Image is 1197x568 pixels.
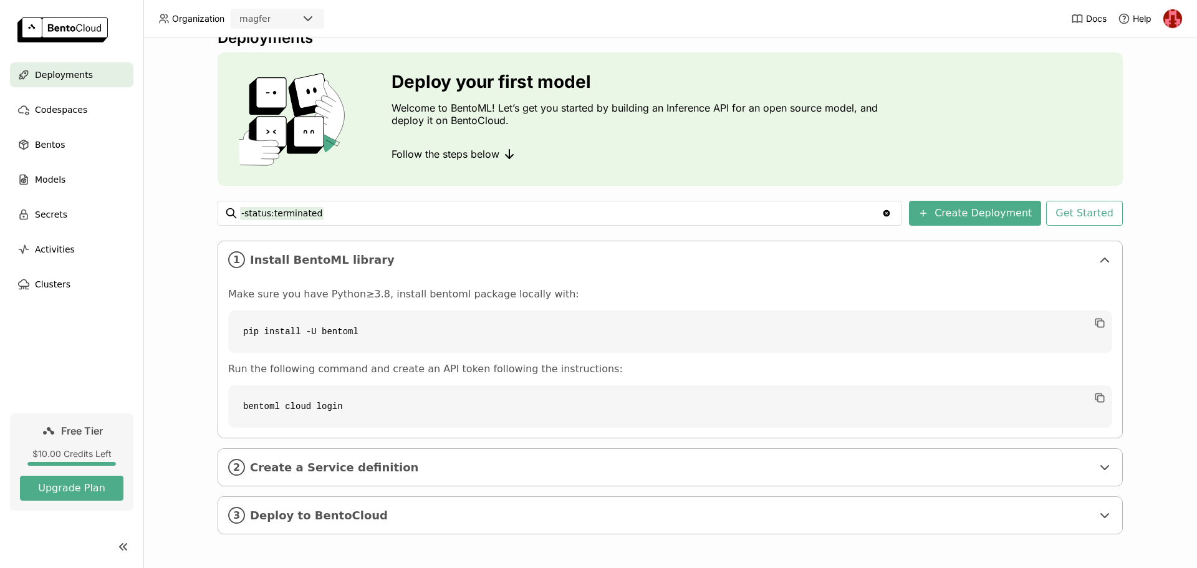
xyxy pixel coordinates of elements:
[1086,13,1107,24] span: Docs
[10,97,133,122] a: Codespaces
[10,202,133,227] a: Secrets
[228,507,245,524] i: 3
[882,208,892,218] svg: Clear value
[10,62,133,87] a: Deployments
[1163,9,1182,28] img: ma ferr
[250,509,1092,522] span: Deploy to BentoCloud
[61,425,103,437] span: Free Tier
[35,242,75,257] span: Activities
[17,17,108,42] img: logo
[1118,12,1151,25] div: Help
[218,449,1122,486] div: 2Create a Service definition
[272,13,273,26] input: Selected magfer.
[909,201,1041,226] button: Create Deployment
[10,272,133,297] a: Clusters
[250,253,1092,267] span: Install BentoML library
[392,102,884,127] p: Welcome to BentoML! Let’s get you started by building an Inference API for an open source model, ...
[392,148,499,160] span: Follow the steps below
[240,203,882,223] input: Search
[239,12,271,25] div: magfer
[218,241,1122,278] div: 1Install BentoML library
[20,448,123,460] div: $10.00 Credits Left
[10,167,133,192] a: Models
[218,497,1122,534] div: 3Deploy to BentoCloud
[228,459,245,476] i: 2
[392,72,884,92] h3: Deploy your first model
[10,132,133,157] a: Bentos
[228,288,1112,301] p: Make sure you have Python≥3.8, install bentoml package locally with:
[35,277,70,292] span: Clusters
[228,363,1112,375] p: Run the following command and create an API token following the instructions:
[10,237,133,262] a: Activities
[228,385,1112,428] code: bentoml cloud login
[172,13,224,24] span: Organization
[1133,13,1151,24] span: Help
[228,72,362,166] img: cover onboarding
[10,413,133,511] a: Free Tier$10.00 Credits LeftUpgrade Plan
[228,310,1112,353] code: pip install -U bentoml
[35,172,65,187] span: Models
[20,476,123,501] button: Upgrade Plan
[35,67,93,82] span: Deployments
[1046,201,1123,226] button: Get Started
[35,207,67,222] span: Secrets
[35,137,65,152] span: Bentos
[35,102,87,117] span: Codespaces
[228,251,245,268] i: 1
[250,461,1092,474] span: Create a Service definition
[218,29,1123,47] div: Deployments
[1071,12,1107,25] a: Docs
